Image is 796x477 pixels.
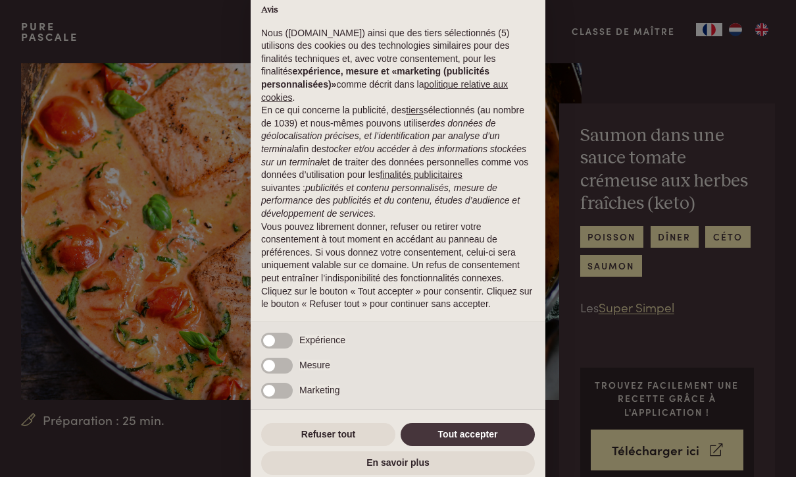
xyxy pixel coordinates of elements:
button: tiers [406,104,423,117]
em: publicités et contenu personnalisés, mesure de performance des publicités et du contenu, études d... [261,182,520,219]
button: Tout accepter [401,423,535,447]
span: Marketing [299,385,339,395]
em: des données de géolocalisation précises, et l’identification par analyse d’un terminal [261,118,500,154]
span: Expérience [299,335,345,345]
em: stocker et/ou accéder à des informations stockées sur un terminal [261,144,526,167]
button: Refuser tout [261,423,395,447]
p: Nous ([DOMAIN_NAME]) ainsi que des tiers sélectionnés (5) utilisons des cookies ou des technologi... [261,27,535,105]
p: Cliquez sur le bouton « Tout accepter » pour consentir. Cliquez sur le bouton « Refuser tout » po... [261,285,535,311]
button: En savoir plus [261,451,535,475]
p: Vous pouvez librement donner, refuser ou retirer votre consentement à tout moment en accédant au ... [261,221,535,285]
h2: Avis [261,5,535,16]
span: Mesure [299,360,330,370]
p: En ce qui concerne la publicité, des sélectionnés (au nombre de 1039) et nous-mêmes pouvons utili... [261,104,535,220]
button: finalités publicitaires [380,169,462,182]
strong: expérience, mesure et «marketing (publicités personnalisées)» [261,66,489,90]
